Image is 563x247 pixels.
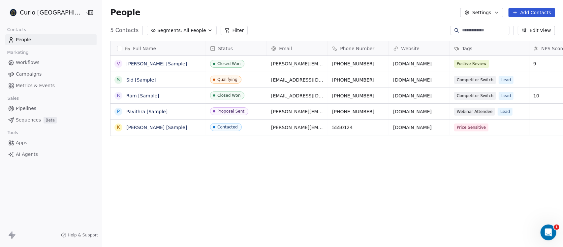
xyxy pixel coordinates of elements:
a: [DOMAIN_NAME] [393,125,432,130]
a: Help & Support [61,232,98,238]
button: Settings [460,8,503,17]
span: Lead [499,76,514,84]
span: [PERSON_NAME][EMAIL_ADDRESS][DOMAIN_NAME] [271,60,324,67]
button: Add Contacts [509,8,555,17]
span: Lead [499,92,514,100]
a: Metrics & Events [5,80,97,91]
button: Edit View [518,26,555,35]
div: Email [267,41,328,55]
a: AI Agents [5,149,97,160]
div: Phone Number [328,41,389,55]
span: Help & Support [68,232,98,238]
span: Full Name [133,45,156,52]
span: Workflows [16,59,40,66]
span: Competitor Switch [454,76,496,84]
span: Contacts [4,25,29,35]
iframe: Intercom live chat [541,225,556,240]
span: 1 [554,225,559,230]
a: Campaigns [5,69,97,80]
img: JanusButton.png [9,9,17,17]
span: Apps [16,139,27,146]
span: Status [218,45,233,52]
span: [PHONE_NUMBER] [332,60,385,67]
a: Sid [Sample] [126,77,156,83]
div: Tags [450,41,529,55]
span: Pipelines [16,105,36,112]
button: Curio [GEOGRAPHIC_DATA] [8,7,81,18]
span: Lead [498,108,513,116]
div: grid [110,56,206,243]
span: Postive Review [454,60,489,68]
span: [PHONE_NUMBER] [332,108,385,115]
div: K [117,124,120,131]
span: Sequences [16,117,41,123]
span: 5550124 [332,124,385,131]
span: Beta [44,117,57,123]
div: Status [206,41,267,55]
a: Ram [Sample] [126,93,159,98]
a: [PERSON_NAME] [Sample] [126,125,187,130]
span: Website [401,45,420,52]
span: Metrics & Events [16,82,55,89]
div: S [117,76,120,83]
span: People [16,36,31,43]
span: People [110,8,140,18]
span: Campaigns [16,71,42,78]
span: [PERSON_NAME][EMAIL_ADDRESS][DOMAIN_NAME] [271,124,324,131]
span: Email [279,45,292,52]
a: [PERSON_NAME] [Sample] [126,61,187,66]
span: AI Agents [16,151,38,158]
a: [DOMAIN_NAME] [393,93,432,98]
span: Curio [GEOGRAPHIC_DATA] [20,8,84,17]
span: Phone Number [340,45,374,52]
div: P [117,108,120,115]
div: Website [389,41,450,55]
span: Sales [5,93,22,103]
span: [EMAIL_ADDRESS][DOMAIN_NAME] [271,92,324,99]
div: R [117,92,120,99]
span: [PHONE_NUMBER] [332,77,385,83]
div: Closed Won [217,93,240,98]
a: People [5,34,97,45]
a: Pavithra [Sample] [126,109,168,114]
span: Webinar Attendee [454,108,495,116]
div: V [117,60,120,67]
a: [DOMAIN_NAME] [393,109,432,114]
div: Proposal Sent [217,109,244,114]
a: Workflows [5,57,97,68]
a: Pipelines [5,103,97,114]
div: Closed Won [217,61,240,66]
span: [PERSON_NAME][EMAIL_ADDRESS][DOMAIN_NAME] [271,108,324,115]
button: Filter [221,26,248,35]
span: Price Sensitive [454,123,488,131]
span: Segments: [157,27,182,34]
a: [DOMAIN_NAME] [393,61,432,66]
a: [DOMAIN_NAME] [393,77,432,83]
span: Competitor Switch [454,92,496,100]
a: Apps [5,137,97,148]
span: 5 Contacts [110,26,139,34]
span: Marketing [4,48,31,57]
div: Full Name [110,41,206,55]
span: Tools [5,128,21,138]
span: All People [183,27,206,34]
span: [PHONE_NUMBER] [332,92,385,99]
a: SequencesBeta [5,115,97,125]
span: [EMAIL_ADDRESS][DOMAIN_NAME] [271,77,324,83]
div: Qualifying [217,77,237,82]
span: Tags [462,45,472,52]
div: Contacted [217,125,238,129]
